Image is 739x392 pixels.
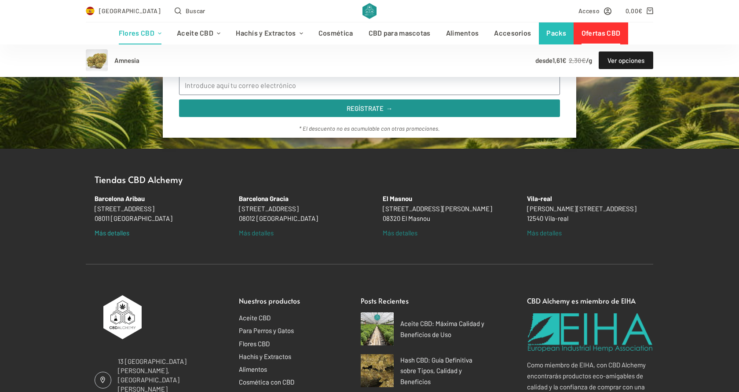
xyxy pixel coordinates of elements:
[562,56,567,64] span: €
[239,378,294,386] a: Cosmética con CBD
[527,228,562,238] a: Más detalles
[86,6,161,16] a: Select Country
[361,354,487,387] a: Hash CBD: Guía Definitiva sobre Tipos, Calidad y Beneficios
[527,194,552,202] strong: Vila-real
[400,318,487,340] span: Aceite CBD: Máxima Calidad y Beneficios de Uso
[361,354,394,387] img: El hash CBD premium se caracteriza por su alta concentración de CBD y textura rica en resina.
[527,328,654,336] a: Visite el sitio web de la EIHA
[239,228,274,238] a: Más detalles
[86,7,95,15] img: ES Flag
[626,6,653,16] a: Carro de compra
[383,228,417,238] a: Más detalles
[361,312,487,345] a: Aceite CBD: Máxima Calidad y Beneficios de Uso
[103,295,142,339] img: CBD ALCHEMY
[574,22,628,44] a: Ofertas CBD
[111,22,169,44] a: Flores CBD
[95,194,221,238] p: [STREET_ADDRESS] 08011 [GEOGRAPHIC_DATA]
[582,56,586,64] span: €
[383,194,509,238] p: [STREET_ADDRESS][PERSON_NAME] 08320 El Masnou
[569,56,586,64] bdi: 2,30
[228,22,311,44] a: Hachís y Extractos
[111,22,628,44] nav: Menú de cabecera
[239,326,294,334] a: Para Perros y Gatos
[299,125,440,132] em: * El descuento no es acumulable con otras promociones.
[626,7,643,15] bdi: 0,00
[186,6,205,16] span: Buscar
[169,22,228,44] a: Aceite CBD
[347,105,393,112] span: REGÍSTRATE →
[86,49,108,71] img: flowers-greenhouse-amnesia-product-v6
[487,22,539,44] a: Accesorios
[311,22,361,44] a: Cosmética
[400,355,487,387] span: Hash CBD: Guía Definitiva sobre Tipos, Calidad y Beneficios
[239,340,270,348] a: Flores CBD
[552,56,567,64] bdi: 1,61
[179,75,560,95] input: Introduce aquí tu correo electrónico
[175,6,205,16] button: Abrir formulario de búsqueda
[599,51,653,69] a: Elige las opciones para “Amnesia”
[527,295,654,306] h2: CBD Alchemy es miembro de EIHA
[95,228,129,238] a: Más detalles
[95,194,145,202] strong: Barcelona Aribau
[239,314,271,322] a: Aceite CBD
[578,6,600,16] span: Acceso
[438,22,487,44] a: Alimentos
[527,194,654,238] p: [PERSON_NAME][STREET_ADDRESS] 12540 Vila-real
[179,99,560,117] button: REGÍSTRATE →
[99,6,161,16] span: [GEOGRAPHIC_DATA]
[527,312,654,353] img: CBD Alchemy es miembro de EIHA
[383,194,412,202] strong: El Masnou
[586,56,592,64] span: /g
[239,194,366,238] p: [STREET_ADDRESS] 08012 [GEOGRAPHIC_DATA]
[114,56,139,65] div: Amnesia
[638,7,642,15] span: €
[535,56,552,64] span: desde
[361,295,487,306] h2: Posts Recientes
[239,295,366,306] h2: Nuestros productos
[239,365,267,373] a: Alimentos
[539,22,574,44] a: Packs
[361,22,438,44] a: CBD para mascotas
[86,175,653,184] h2: Tiendas CBD Alchemy
[239,352,291,360] a: Hachís y Extractos
[239,194,289,202] strong: Barcelona Gracia
[362,3,376,19] img: CBD Alchemy
[361,312,394,345] img: Cáñamo en flor: la fuente de nuestro aceite CBD.
[578,6,611,16] a: Acceso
